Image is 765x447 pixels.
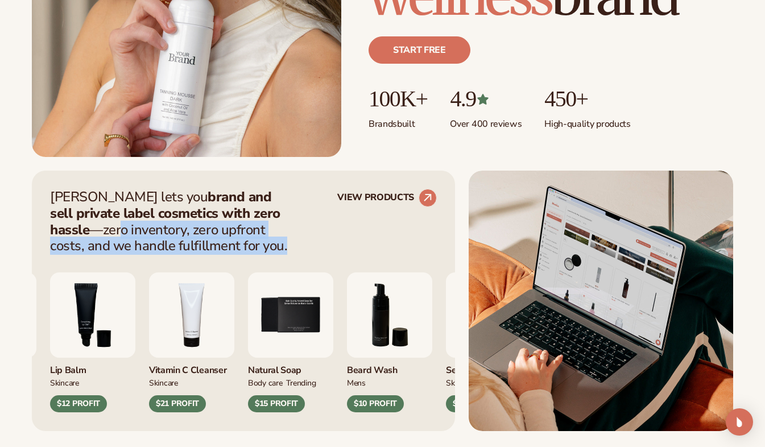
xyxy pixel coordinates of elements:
div: 4 / 9 [149,272,234,412]
div: 6 / 9 [347,272,432,412]
img: Smoothing lip balm. [50,272,135,358]
p: 100K+ [369,86,427,111]
div: Serum [446,358,531,376]
div: SKINCARE [446,376,475,388]
strong: brand and sell private label cosmetics with zero hassle [50,188,280,239]
div: Open Intercom Messenger [726,408,753,436]
div: TRENDING [286,376,316,388]
img: Foaming beard wash. [347,272,432,358]
img: Vitamin c cleanser. [149,272,234,358]
p: High-quality products [544,111,630,130]
div: Lip Balm [50,358,135,376]
div: mens [347,376,366,388]
img: Collagen and retinol serum. [446,272,531,358]
div: 7 / 9 [446,272,531,412]
div: Skincare [149,376,178,388]
div: 5 / 9 [248,272,333,412]
img: Shopify Image 5 [469,171,733,431]
div: Beard Wash [347,358,432,376]
div: Vitamin C Cleanser [149,358,234,376]
a: Start free [369,36,470,64]
div: $21 PROFIT [149,395,206,412]
p: 4.9 [450,86,522,111]
div: $10 PROFIT [347,395,404,412]
div: $15 PROFIT [248,395,305,412]
div: BODY Care [248,376,283,388]
p: Over 400 reviews [450,111,522,130]
div: $32 PROFIT [446,395,503,412]
a: VIEW PRODUCTS [337,189,437,207]
div: 3 / 9 [50,272,135,412]
div: SKINCARE [50,376,79,388]
p: [PERSON_NAME] lets you —zero inventory, zero upfront costs, and we handle fulfillment for you. [50,189,295,254]
div: $12 PROFIT [50,395,107,412]
p: Brands built [369,111,427,130]
div: Natural Soap [248,358,333,376]
img: Nature bar of soap. [248,272,333,358]
p: 450+ [544,86,630,111]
